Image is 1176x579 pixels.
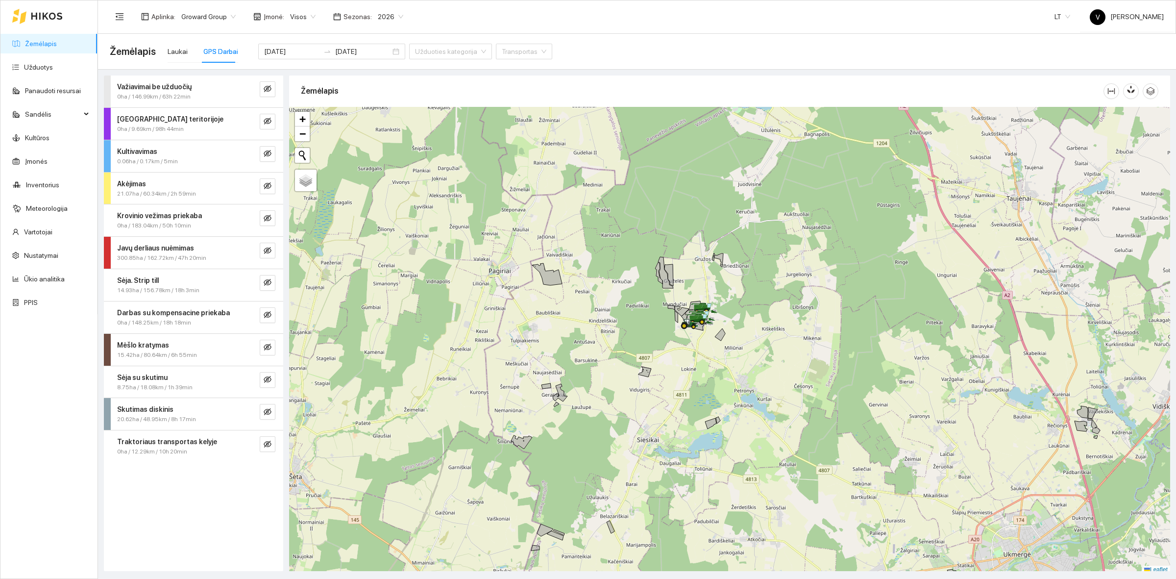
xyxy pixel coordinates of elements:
a: Ūkio analitika [24,275,65,283]
button: eye-invisible [260,146,275,162]
strong: Kultivavimas [117,148,157,155]
span: V [1096,9,1100,25]
a: Vartotojai [24,228,52,236]
strong: Skutimas diskinis [117,405,173,413]
div: Kultivavimas0.06ha / 0.17km / 5mineye-invisible [104,140,283,172]
a: Įmonės [25,157,48,165]
strong: [GEOGRAPHIC_DATA] teritorijoje [117,115,223,123]
a: Nustatymai [24,252,58,259]
div: [GEOGRAPHIC_DATA] teritorijoje0ha / 9.69km / 98h 44mineye-invisible [104,108,283,140]
span: 0ha / 146.99km / 63h 22min [117,92,191,101]
button: eye-invisible [260,436,275,452]
a: Žemėlapis [25,40,57,48]
strong: Akėjimas [117,180,146,188]
span: eye-invisible [264,408,271,417]
button: eye-invisible [260,114,275,129]
span: eye-invisible [264,440,271,450]
div: GPS Darbai [203,46,238,57]
span: menu-fold [115,12,124,21]
span: eye-invisible [264,247,271,256]
button: eye-invisible [260,275,275,291]
a: Zoom out [295,126,310,141]
span: eye-invisible [264,182,271,191]
button: eye-invisible [260,404,275,420]
button: eye-invisible [260,307,275,323]
span: eye-invisible [264,117,271,126]
span: 2026 [378,9,403,24]
strong: Traktoriaus transportas kelyje [117,438,217,446]
button: eye-invisible [260,178,275,194]
span: 0ha / 183.04km / 50h 10min [117,221,191,230]
span: Žemėlapis [110,44,156,59]
div: Važiavimai be užduočių0ha / 146.99km / 63h 22mineye-invisible [104,76,283,107]
span: eye-invisible [264,376,271,385]
span: 15.42ha / 80.64km / 6h 55min [117,351,197,360]
span: eye-invisible [264,278,271,288]
span: eye-invisible [264,214,271,224]
a: Panaudoti resursai [25,87,81,95]
button: eye-invisible [260,243,275,258]
span: 8.75ha / 18.08km / 1h 39min [117,383,193,392]
div: Sėja. Strip till14.93ha / 156.78km / 18h 3mineye-invisible [104,269,283,301]
button: eye-invisible [260,340,275,355]
div: Traktoriaus transportas kelyje0ha / 12.29km / 10h 20mineye-invisible [104,430,283,462]
span: − [299,127,306,140]
strong: Mėšlo kratymas [117,341,169,349]
span: eye-invisible [264,85,271,94]
div: Darbas su kompensacine priekaba0ha / 148.25km / 18h 18mineye-invisible [104,302,283,333]
span: 0ha / 9.69km / 98h 44min [117,125,184,134]
div: Javų derliaus nuėmimas300.85ha / 162.72km / 47h 20mineye-invisible [104,237,283,269]
button: eye-invisible [260,81,275,97]
div: Krovinio vežimas priekaba0ha / 183.04km / 50h 10mineye-invisible [104,204,283,236]
a: Užduotys [24,63,53,71]
span: Sandėlis [25,104,81,124]
div: Žemėlapis [301,77,1103,105]
span: Sezonas : [343,11,372,22]
span: to [323,48,331,55]
span: 0ha / 12.29km / 10h 20min [117,447,187,456]
input: Pabaigos data [335,46,391,57]
span: 21.07ha / 60.34km / 2h 59min [117,189,196,199]
span: Įmonė : [264,11,284,22]
span: LT [1054,9,1070,24]
span: 0ha / 148.25km / 18h 18min [117,318,191,327]
a: Leaflet [1144,566,1168,573]
input: Pradžios data [264,46,319,57]
span: [PERSON_NAME] [1090,13,1164,21]
a: Zoom in [295,112,310,126]
span: 20.62ha / 48.95km / 8h 17min [117,415,196,424]
div: Laukai [168,46,188,57]
span: eye-invisible [264,343,271,352]
a: Kultūros [25,134,49,142]
strong: Darbas su kompensacine priekaba [117,309,230,317]
a: Meteorologija [26,204,68,212]
span: 300.85ha / 162.72km / 47h 20min [117,253,206,263]
span: Aplinka : [151,11,175,22]
span: Groward Group [181,9,236,24]
strong: Sėja su skutimu [117,374,168,381]
button: eye-invisible [260,372,275,388]
span: eye-invisible [264,311,271,320]
span: shop [253,13,261,21]
div: Sėja su skutimu8.75ha / 18.08km / 1h 39mineye-invisible [104,366,283,398]
strong: Javų derliaus nuėmimas [117,244,194,252]
button: eye-invisible [260,210,275,226]
span: 14.93ha / 156.78km / 18h 3min [117,286,199,295]
div: Akėjimas21.07ha / 60.34km / 2h 59mineye-invisible [104,173,283,204]
button: column-width [1103,83,1119,99]
a: Inventorius [26,181,59,189]
strong: Važiavimai be užduočių [117,83,192,91]
span: calendar [333,13,341,21]
span: swap-right [323,48,331,55]
a: Layers [295,170,317,191]
a: PPIS [24,299,38,306]
strong: Sėja. Strip till [117,277,159,284]
button: Initiate a new search [295,148,310,163]
div: Mėšlo kratymas15.42ha / 80.64km / 6h 55mineye-invisible [104,334,283,366]
span: eye-invisible [264,150,271,159]
span: 0.06ha / 0.17km / 5min [117,157,178,166]
span: column-width [1104,87,1119,95]
button: menu-fold [110,7,129,26]
span: layout [141,13,149,21]
span: Visos [290,9,316,24]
